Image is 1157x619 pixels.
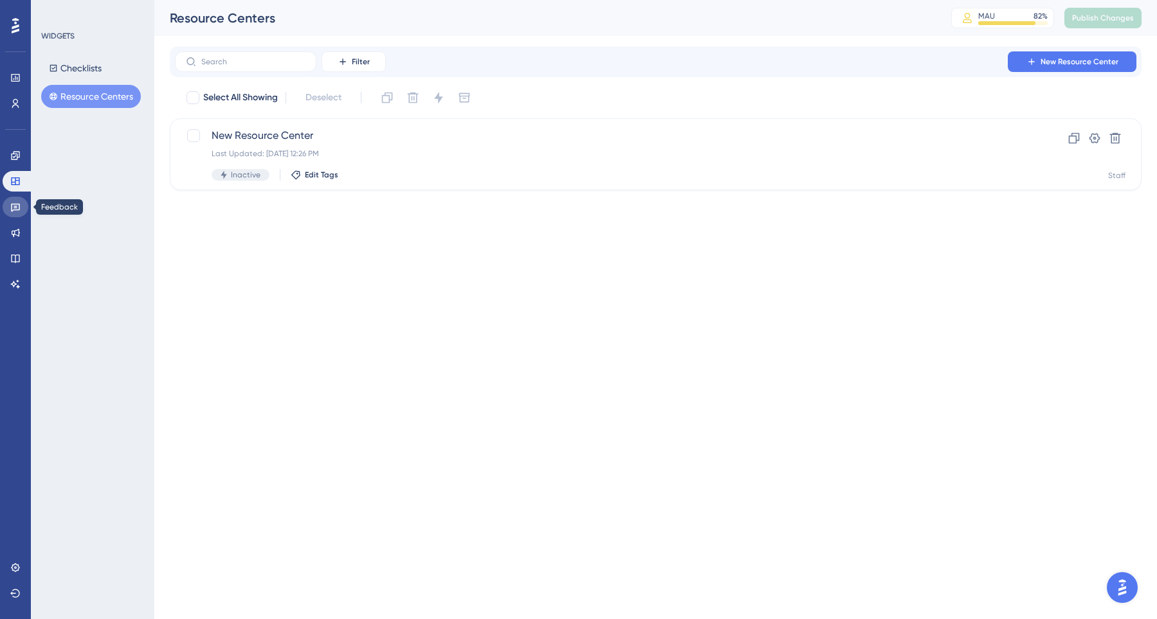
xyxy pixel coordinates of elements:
div: MAU [978,11,995,21]
button: Filter [322,51,386,72]
div: Staff [1108,170,1125,181]
span: Deselect [305,90,342,105]
span: New Resource Center [212,128,997,143]
button: Resource Centers [41,85,141,108]
button: Checklists [41,57,109,80]
span: Filter [352,57,370,67]
iframe: UserGuiding AI Assistant Launcher [1103,568,1142,607]
span: Publish Changes [1072,13,1134,23]
div: 82 % [1034,11,1048,21]
button: Edit Tags [291,170,338,180]
div: Resource Centers [170,9,919,27]
input: Search [201,57,305,66]
span: Select All Showing [203,90,278,105]
div: Last Updated: [DATE] 12:26 PM [212,148,997,159]
button: Deselect [294,86,353,109]
span: Edit Tags [305,170,338,180]
div: WIDGETS [41,31,75,41]
button: New Resource Center [1008,51,1136,72]
button: Publish Changes [1064,8,1142,28]
span: Inactive [231,170,260,180]
span: New Resource Center [1041,57,1118,67]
